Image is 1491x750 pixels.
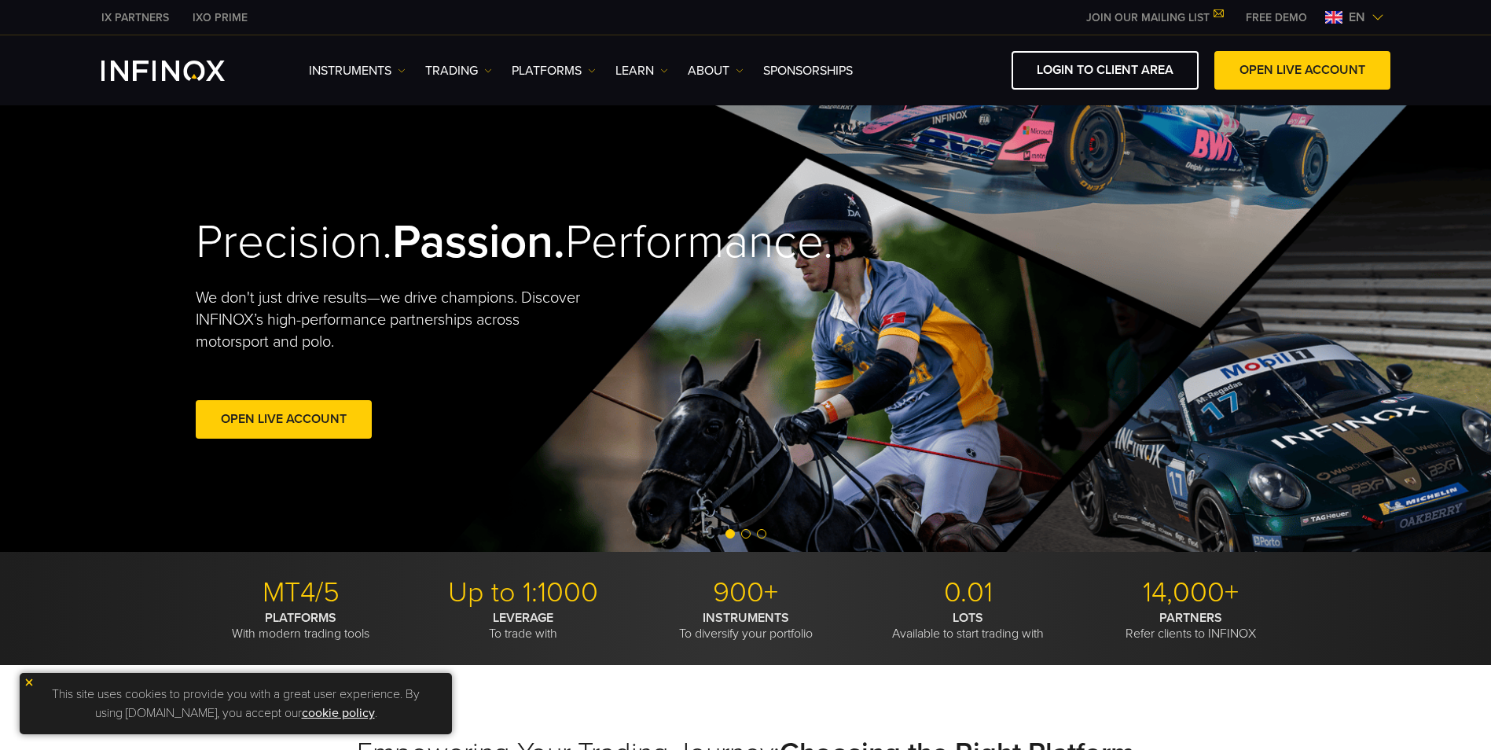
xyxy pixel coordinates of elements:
a: JOIN OUR MAILING LIST [1074,11,1234,24]
a: OPEN LIVE ACCOUNT [1214,51,1390,90]
a: INFINOX [181,9,259,26]
p: We don't just drive results—we drive champions. Discover INFINOX’s high-performance partnerships ... [196,287,592,353]
strong: Passion. [392,214,565,270]
p: Up to 1:1000 [418,575,629,610]
span: Go to slide 1 [725,529,735,539]
a: TRADING [425,61,492,80]
a: SPONSORSHIPS [763,61,853,80]
p: This site uses cookies to provide you with a great user experience. By using [DOMAIN_NAME], you a... [28,681,444,726]
strong: INSTRUMENTS [703,610,789,626]
a: INFINOX [90,9,181,26]
p: Refer clients to INFINOX [1085,610,1296,642]
p: 14,000+ [1085,575,1296,610]
a: cookie policy [302,705,375,721]
a: INFINOX Logo [101,61,262,81]
a: ABOUT [688,61,744,80]
img: yellow close icon [24,677,35,688]
p: With modern trading tools [196,610,406,642]
span: Go to slide 2 [741,529,751,539]
span: en [1342,8,1372,27]
p: Available to start trading with [863,610,1074,642]
p: MT4/5 [196,575,406,610]
strong: LOTS [953,610,983,626]
p: 0.01 [863,575,1074,610]
strong: PARTNERS [1159,610,1222,626]
a: LOGIN TO CLIENT AREA [1012,51,1199,90]
p: 900+ [641,575,851,610]
a: INFINOX MENU [1234,9,1319,26]
p: To trade with [418,610,629,642]
a: Open Live Account [196,400,372,439]
strong: PLATFORMS [265,610,336,626]
p: To diversify your portfolio [641,610,851,642]
a: PLATFORMS [512,61,596,80]
h2: Precision. Performance. [196,214,691,271]
strong: LEVERAGE [493,610,553,626]
span: Go to slide 3 [757,529,766,539]
a: Instruments [309,61,406,80]
a: Learn [615,61,668,80]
